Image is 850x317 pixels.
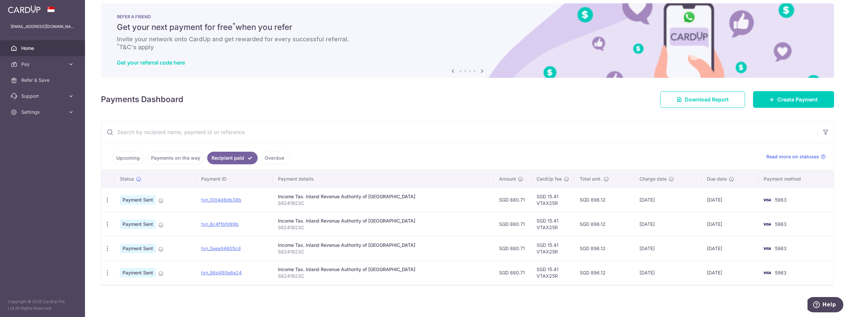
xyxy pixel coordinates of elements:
td: SGD 896.12 [574,260,634,285]
th: Payment method [758,170,834,188]
span: Charge date [639,176,667,182]
a: Recipient paid [207,152,258,164]
img: CardUp [8,5,41,13]
td: SGD 15.41 VTAX25R [531,188,574,212]
span: Download Report [685,95,729,103]
p: S8241923C [278,200,489,207]
span: 5963 [775,197,787,203]
span: 5963 [775,270,787,275]
th: Payment details [273,170,494,188]
a: Upcoming [112,152,144,164]
p: [EMAIL_ADDRESS][DOMAIN_NAME] [11,23,74,30]
img: Bank Card [760,196,774,204]
img: RAF banner [101,3,834,78]
td: SGD 15.41 VTAX25R [531,212,574,236]
h6: Invite your network onto CardUp and get rewarded for every successful referral. T&C's apply [117,35,818,51]
th: Payment ID [196,170,272,188]
p: S8241923C [278,273,489,279]
div: Income Tax. Inland Revenue Authority of [GEOGRAPHIC_DATA] [278,266,489,273]
td: SGD 15.41 VTAX25R [531,236,574,260]
td: [DATE] [702,188,758,212]
span: Payment Sent [120,244,156,253]
h5: Get your next payment for free when you refer [117,22,818,33]
span: 5963 [775,245,787,251]
img: Bank Card [760,269,774,277]
a: Create Payment [753,91,834,108]
td: [DATE] [634,236,702,260]
span: Payment Sent [120,195,156,205]
img: Bank Card [760,220,774,228]
span: Support [21,93,65,99]
div: Income Tax. Inland Revenue Authority of [GEOGRAPHIC_DATA] [278,193,489,200]
a: Read more on statuses [766,153,826,160]
td: [DATE] [702,236,758,260]
span: Payment Sent [120,268,156,277]
span: Settings [21,109,65,115]
h4: Payments Dashboard [101,93,183,105]
a: Payments on the way [147,152,205,164]
td: SGD 880.71 [494,212,531,236]
a: Download Report [660,91,745,108]
a: txn_96d485a6e24 [201,270,242,275]
td: SGD 880.71 [494,236,531,260]
a: txn_1004d8db38b [201,197,241,203]
td: [DATE] [702,212,758,236]
span: Home [21,45,65,52]
td: SGD 880.71 [494,260,531,285]
td: SGD 880.71 [494,188,531,212]
span: Create Payment [777,95,818,103]
div: Income Tax. Inland Revenue Authority of [GEOGRAPHIC_DATA] [278,218,489,224]
td: SGD 896.12 [574,212,634,236]
a: txn_5aea94605cd [201,245,241,251]
span: Due date [707,176,727,182]
iframe: Opens a widget where you can find more information [807,297,843,314]
span: 5963 [775,221,787,227]
span: Refer & Save [21,77,65,83]
p: S8241923C [278,224,489,231]
span: Pay [21,61,65,68]
span: Status [120,176,134,182]
p: S8241923C [278,248,489,255]
a: txn_6c4f1bfd89b [201,221,239,227]
span: Amount [499,176,516,182]
td: [DATE] [634,260,702,285]
td: [DATE] [634,212,702,236]
input: Search by recipient name, payment id or reference [101,121,818,143]
a: Overdue [260,152,289,164]
td: SGD 896.12 [574,188,634,212]
span: Read more on statuses [766,153,819,160]
span: CardUp fee [537,176,562,182]
a: Get your referral code here [117,59,185,66]
span: Total amt. [580,176,602,182]
img: Bank Card [760,244,774,252]
div: Income Tax. Inland Revenue Authority of [GEOGRAPHIC_DATA] [278,242,489,248]
td: SGD 896.12 [574,236,634,260]
td: SGD 15.41 VTAX25R [531,260,574,285]
p: REFER A FRIEND [117,14,818,19]
span: Payment Sent [120,220,156,229]
td: [DATE] [702,260,758,285]
td: [DATE] [634,188,702,212]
